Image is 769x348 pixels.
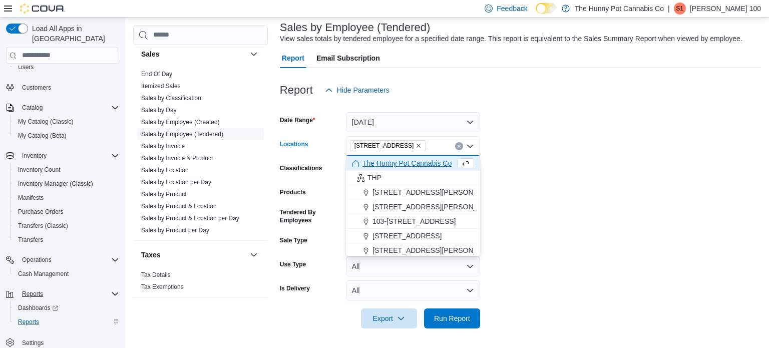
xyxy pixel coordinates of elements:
[14,234,47,246] a: Transfers
[141,83,181,90] a: Itemized Sales
[141,215,239,222] a: Sales by Product & Location per Day
[18,102,119,114] span: Catalog
[22,256,52,264] span: Operations
[346,200,480,214] button: [STREET_ADDRESS][PERSON_NAME]
[575,3,664,15] p: The Hunny Pot Cannabis Co
[372,202,500,212] span: [STREET_ADDRESS][PERSON_NAME]
[14,316,43,328] a: Reports
[18,288,47,300] button: Reports
[18,236,43,244] span: Transfers
[10,115,123,129] button: My Catalog (Classic)
[141,250,246,260] button: Taxes
[141,142,185,150] span: Sales by Invoice
[14,61,38,73] a: Users
[141,107,177,114] a: Sales by Day
[280,84,313,96] h3: Report
[14,61,119,73] span: Users
[141,131,223,138] a: Sales by Employee (Tendered)
[18,166,61,174] span: Inventory Count
[18,63,34,71] span: Users
[141,154,213,162] span: Sales by Invoice & Product
[280,236,307,244] label: Sale Type
[424,308,480,328] button: Run Report
[346,214,480,229] button: 103-[STREET_ADDRESS]
[141,203,217,210] a: Sales by Product & Location
[2,149,123,163] button: Inventory
[372,216,456,226] span: 103-[STREET_ADDRESS]
[18,102,47,114] button: Catalog
[346,156,480,171] button: The Hunny Pot Cannabis Co
[676,3,683,15] span: S1
[372,187,500,197] span: [STREET_ADDRESS][PERSON_NAME]
[141,155,213,162] a: Sales by Invoice & Product
[14,164,65,176] a: Inventory Count
[20,4,65,14] img: Cova
[141,71,172,78] a: End Of Day
[346,171,480,185] button: THP
[141,49,160,59] h3: Sales
[22,84,51,92] span: Customers
[141,179,211,186] a: Sales by Location per Day
[141,191,187,198] a: Sales by Product
[455,142,463,150] button: Clear input
[14,206,68,218] a: Purchase Orders
[14,268,73,280] a: Cash Management
[10,177,123,191] button: Inventory Manager (Classic)
[434,313,470,323] span: Run Report
[141,119,220,126] a: Sales by Employee (Created)
[18,118,74,126] span: My Catalog (Classic)
[280,140,308,148] label: Locations
[14,302,119,314] span: Dashboards
[141,178,211,186] span: Sales by Location per Day
[280,208,342,224] label: Tendered By Employees
[18,82,55,94] a: Customers
[2,287,123,301] button: Reports
[10,315,123,329] button: Reports
[141,226,209,234] span: Sales by Product per Day
[346,243,480,258] button: [STREET_ADDRESS][PERSON_NAME]
[10,233,123,247] button: Transfers
[280,164,322,172] label: Classifications
[14,130,119,142] span: My Catalog (Beta)
[18,132,67,140] span: My Catalog (Beta)
[14,220,119,232] span: Transfers (Classic)
[668,3,670,15] p: |
[280,284,310,292] label: Is Delivery
[346,185,480,200] button: [STREET_ADDRESS][PERSON_NAME]
[22,152,47,160] span: Inventory
[133,68,268,240] div: Sales
[690,3,761,15] p: [PERSON_NAME] 100
[22,104,43,112] span: Catalog
[361,308,417,328] button: Export
[141,130,223,138] span: Sales by Employee (Tendered)
[141,283,184,290] a: Tax Exemptions
[18,222,68,230] span: Transfers (Classic)
[10,163,123,177] button: Inventory Count
[10,191,123,205] button: Manifests
[282,48,304,68] span: Report
[141,94,201,102] span: Sales by Classification
[10,219,123,233] button: Transfers (Classic)
[141,143,185,150] a: Sales by Invoice
[14,220,72,232] a: Transfers (Classic)
[248,48,260,60] button: Sales
[280,34,742,44] div: View sales totals by tendered employee for a specified date range. This report is equivalent to t...
[674,3,686,15] div: Sarah 100
[18,288,119,300] span: Reports
[10,205,123,219] button: Purchase Orders
[18,150,119,162] span: Inventory
[14,164,119,176] span: Inventory Count
[354,141,414,151] span: [STREET_ADDRESS]
[14,206,119,218] span: Purchase Orders
[18,304,58,312] span: Dashboards
[14,316,119,328] span: Reports
[141,214,239,222] span: Sales by Product & Location per Day
[346,112,480,132] button: [DATE]
[141,250,161,260] h3: Taxes
[536,3,557,14] input: Dark Mode
[141,49,246,59] button: Sales
[141,106,177,114] span: Sales by Day
[362,158,452,168] span: The Hunny Pot Cannabis Co
[14,302,62,314] a: Dashboards
[22,339,44,347] span: Settings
